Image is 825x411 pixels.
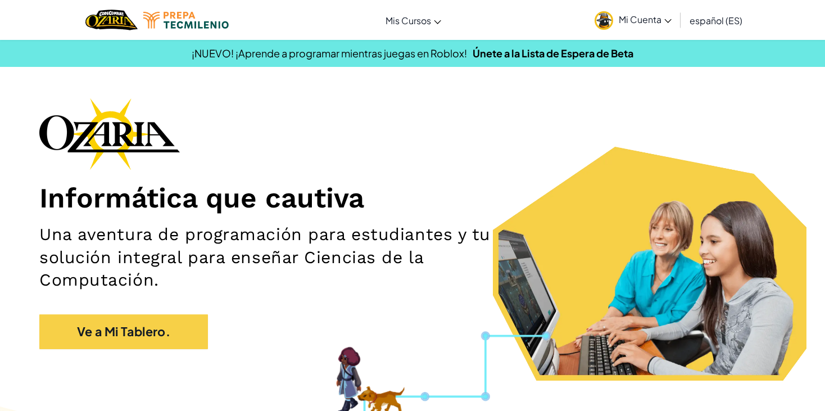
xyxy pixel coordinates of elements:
[473,47,633,60] a: Únete a la Lista de Espera de Beta
[386,15,431,26] span: Mis Cursos
[39,181,786,215] h1: Informática que cautiva
[595,11,613,30] img: avatar
[85,8,138,31] a: Ozaria by CodeCombat logo
[690,15,742,26] span: español (ES)
[143,12,229,29] img: Tecmilenio logo
[39,314,208,349] a: Ve a Mi Tablero.
[39,223,540,292] h2: Una aventura de programación para estudiantes y tu solución integral para enseñar Ciencias de la ...
[684,5,748,35] a: español (ES)
[85,8,138,31] img: Home
[192,47,467,60] span: ¡NUEVO! ¡Aprende a programar mientras juegas en Roblox!
[619,13,672,25] span: Mi Cuenta
[589,2,677,38] a: Mi Cuenta
[380,5,447,35] a: Mis Cursos
[39,98,180,170] img: Ozaria branding logo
